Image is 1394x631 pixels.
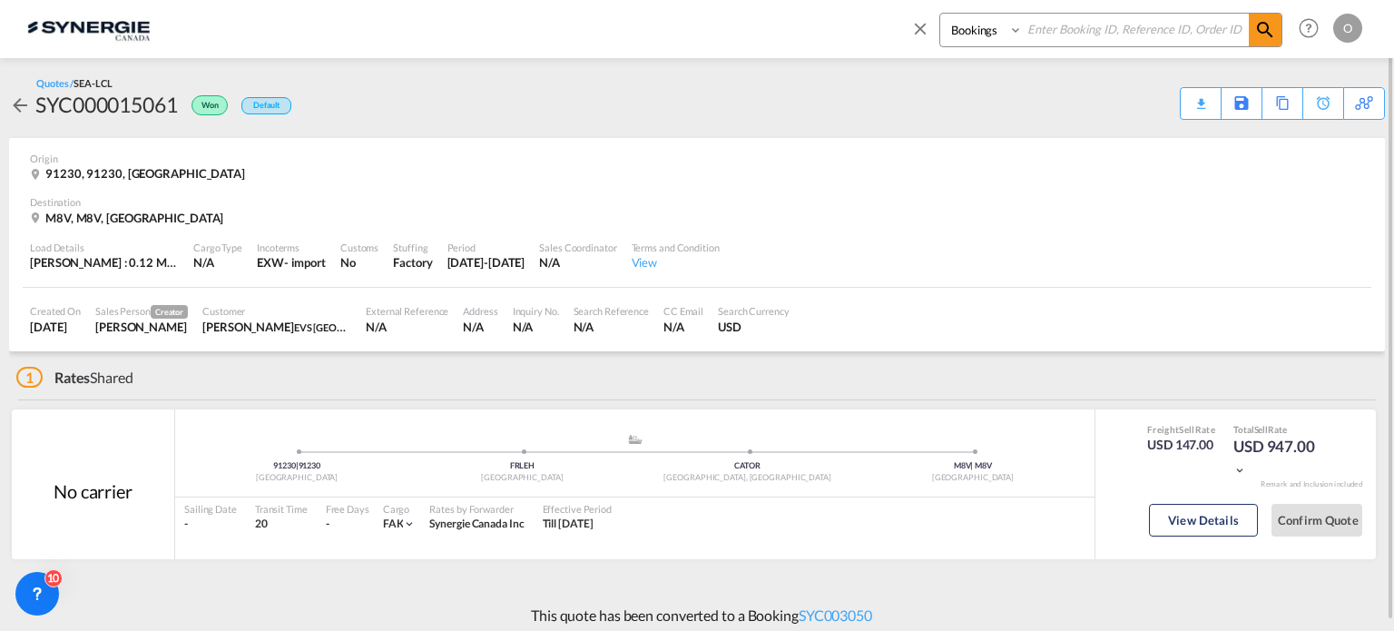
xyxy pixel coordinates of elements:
div: Address [463,304,497,318]
div: Default [241,97,291,114]
div: Created On [30,304,81,318]
div: Terms and Condition [632,241,720,254]
span: 1 [16,367,43,388]
div: Quotes /SEA-LCL [36,76,113,90]
div: Effective Period [543,502,612,516]
div: Customs [340,241,378,254]
div: Synergie Canada Inc [429,517,524,532]
md-icon: icon-download [1190,91,1212,104]
button: Confirm Quote [1271,504,1362,537]
div: Remark and Inclusion included [1247,479,1376,489]
img: 1f56c880d42311ef80fc7dca854c8e59.png [27,8,150,49]
div: Transit Time [255,502,308,516]
div: Till 31 Oct 2025 [543,517,594,532]
div: Search Reference [574,304,649,318]
div: No carrier [54,478,133,504]
div: Shared [16,368,133,388]
div: FRLEH [409,460,634,472]
button: View Details [1149,504,1258,537]
div: SYC000015061 [35,90,178,119]
div: 31 Oct 2025 [447,254,525,271]
span: Won [201,100,223,117]
div: USD [718,319,790,335]
span: Till [DATE] [543,517,594,530]
div: Factory Stuffing [393,254,432,271]
div: - [326,517,329,532]
span: FAK [383,517,404,530]
div: Sales Coordinator [539,241,616,254]
div: N/A [193,254,242,271]
div: Stuffing [393,241,432,254]
div: - [184,517,237,532]
span: | [970,460,973,470]
span: icon-close [910,13,939,56]
div: [GEOGRAPHIC_DATA] [409,472,634,484]
div: Load Details [30,241,179,254]
div: Destination [30,195,1364,209]
div: [GEOGRAPHIC_DATA], [GEOGRAPHIC_DATA] [635,472,860,484]
input: Enter Booking ID, Reference ID, Order ID [1023,14,1249,45]
div: N/A [513,319,559,335]
span: 91230 [299,460,321,470]
div: Freight Rate [1147,423,1215,436]
div: [PERSON_NAME] : 0.12 MT | Volumetric Wt : 1.40 CBM | Chargeable Wt : 1.40 W/M [30,254,179,271]
div: Sales Person [95,304,188,319]
div: 91230, 91230, France [30,165,250,182]
div: Origin [30,152,1364,165]
div: Free Days [326,502,369,516]
div: EXW [257,254,284,271]
span: M8V [954,460,974,470]
span: icon-magnify [1249,14,1281,46]
span: Help [1293,13,1324,44]
div: Incoterms [257,241,326,254]
md-icon: icon-magnify [1254,19,1276,41]
span: Rates [54,369,91,386]
div: icon-arrow-left [9,90,35,119]
div: N/A [663,319,703,335]
md-icon: icon-close [910,18,930,38]
div: N/A [366,319,448,335]
span: Creator [151,305,188,319]
span: 91230 [273,460,298,470]
div: Rosa Ho [95,319,188,335]
md-icon: icon-arrow-left [9,94,31,116]
div: 20 [255,517,308,532]
div: Customer [202,304,351,318]
div: [GEOGRAPHIC_DATA] [860,472,1085,484]
div: M8V, M8V, Canada [30,210,228,226]
span: Synergie Canada Inc [429,517,524,530]
div: USD 947.00 [1233,436,1324,479]
span: 91230, 91230, [GEOGRAPHIC_DATA] [45,166,245,181]
div: N/A [463,319,497,335]
div: External Reference [366,304,448,318]
div: Total Rate [1233,423,1324,436]
div: Save As Template [1222,88,1261,119]
md-icon: assets/icons/custom/ship-fill.svg [624,435,646,444]
span: EVS [GEOGRAPHIC_DATA] [294,320,412,334]
div: N/A [539,254,616,271]
div: - import [284,254,326,271]
md-icon: icon-chevron-down [1233,464,1246,477]
div: Cargo [383,502,417,516]
div: Cargo Type [193,241,242,254]
span: SEA-LCL [74,77,112,89]
p: This quote has been converted to a Booking [522,606,872,626]
div: No [340,254,378,271]
div: Sailing Date [184,502,237,516]
div: View [632,254,720,271]
div: Help [1293,13,1333,45]
div: Won [178,90,232,119]
a: SYC003050 [799,606,872,624]
div: Period [447,241,525,254]
div: Inquiry No. [513,304,559,318]
div: O [1333,14,1362,43]
div: Rates by Forwarder [429,502,524,516]
span: M8V [975,460,992,470]
div: MINDI PETRO [202,319,351,335]
span: Sell [1179,424,1194,435]
div: CATOR [635,460,860,472]
div: Quote PDF is not available at this time [1190,88,1212,104]
div: N/A [574,319,649,335]
div: 25 Sep 2025 [30,319,81,335]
